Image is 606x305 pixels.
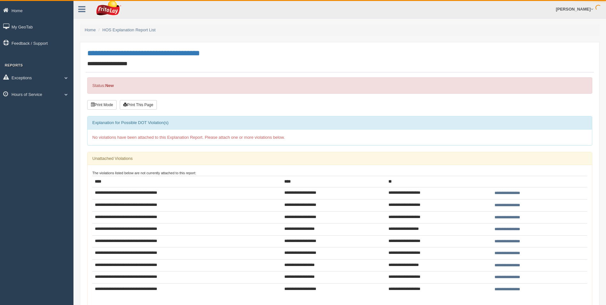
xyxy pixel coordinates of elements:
[120,100,157,110] button: Print This Page
[105,83,114,88] strong: New
[87,100,117,110] button: Print Mode
[92,171,196,175] small: The violations listed below are not currently attached to this report:
[92,135,285,140] span: No violations have been attached to this Explanation Report. Please attach one or more violations...
[88,152,592,165] div: Unattached Violations
[88,116,592,129] div: Explanation for Possible DOT Violation(s)
[103,27,156,32] a: HOS Explanation Report List
[87,77,592,94] div: Status:
[85,27,96,32] a: Home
